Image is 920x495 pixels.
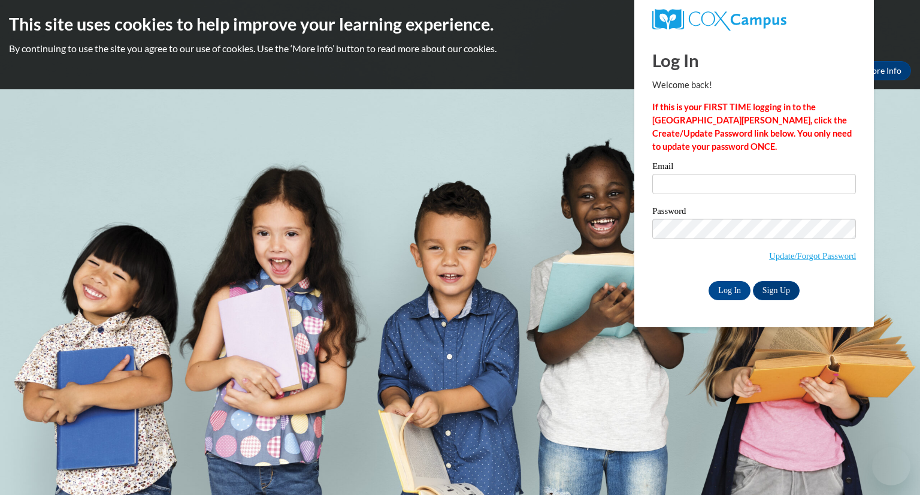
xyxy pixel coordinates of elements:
[769,251,856,261] a: Update/Forgot Password
[709,281,750,300] input: Log In
[652,102,852,152] strong: If this is your FIRST TIME logging in to the [GEOGRAPHIC_DATA][PERSON_NAME], click the Create/Upd...
[652,79,856,92] p: Welcome back!
[9,12,911,36] h2: This site uses cookies to help improve your learning experience.
[753,281,800,300] a: Sign Up
[652,207,856,219] label: Password
[652,9,856,31] a: COX Campus
[652,9,786,31] img: COX Campus
[652,48,856,73] h1: Log In
[9,42,911,55] p: By continuing to use the site you agree to our use of cookies. Use the ‘More info’ button to read...
[855,61,911,80] a: More Info
[652,162,856,174] label: Email
[872,447,910,485] iframe: Button to launch messaging window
